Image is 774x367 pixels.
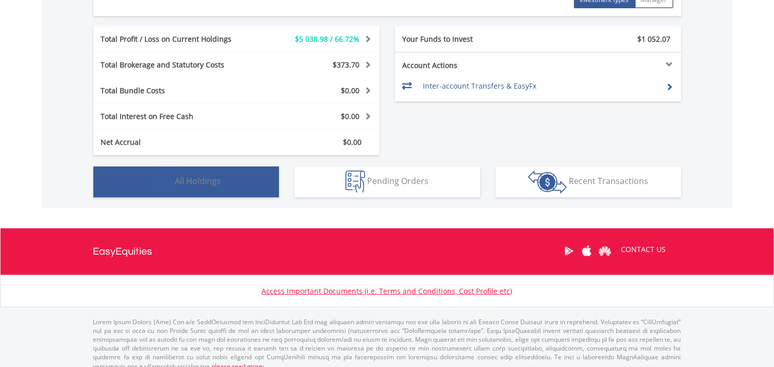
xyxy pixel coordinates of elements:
span: $0.00 [343,137,362,147]
img: pending_instructions-wht.png [345,171,365,193]
button: Recent Transactions [496,166,681,197]
div: Account Actions [395,60,538,71]
a: CONTACT US [614,235,673,264]
span: $5 038.98 / 66.72% [295,34,360,44]
div: Total Interest on Free Cash [93,111,260,122]
span: $373.70 [333,60,360,70]
a: Access Important Documents (i.e. Terms and Conditions, Cost Profile etc) [262,286,513,296]
span: $0.00 [341,86,360,95]
span: $0.00 [341,111,360,121]
div: Total Brokerage and Statutory Costs [93,60,260,70]
span: Recent Transactions [569,175,648,187]
a: Apple [578,235,596,267]
div: Your Funds to Invest [395,34,538,44]
td: Inter-account Transfers & EasyFx [423,78,658,94]
button: All Holdings [93,166,279,197]
a: EasyEquities [93,228,153,275]
button: Pending Orders [294,166,480,197]
span: Pending Orders [367,175,429,187]
a: Huawei [596,235,614,267]
span: $1 052.07 [638,34,671,44]
span: All Holdings [175,175,221,187]
div: Net Accrual [93,137,260,147]
a: Google Play [560,235,578,267]
div: Total Profit / Loss on Current Holdings [93,34,260,44]
img: holdings-wht.png [151,171,173,193]
img: transactions-zar-wht.png [528,171,567,193]
div: Total Bundle Costs [93,86,260,96]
